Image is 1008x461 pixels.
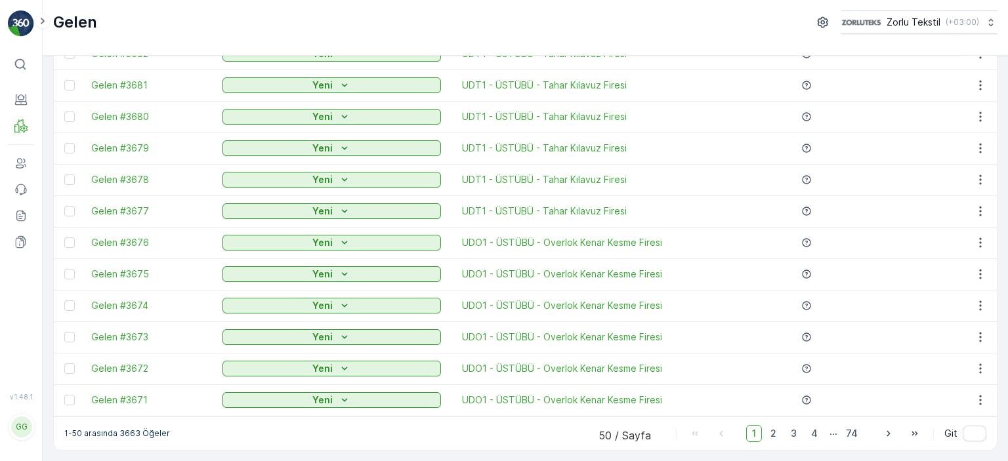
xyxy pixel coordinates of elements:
[462,268,662,281] a: UDO1 - ÜSTÜBÜ - Overlok Kenar Kesme Firesi
[944,427,957,440] span: Git
[64,237,75,248] div: Toggle Row Selected
[312,299,333,312] p: Yeni
[91,331,209,344] a: Gelen #3673
[11,416,32,437] div: GG
[312,142,333,155] p: Yeni
[462,331,662,344] a: UDO1 - ÜSTÜBÜ - Overlok Kenar Kesme Firesi
[64,428,170,439] p: 1-50 arasında 3663 Öğeler
[64,206,75,216] div: Toggle Row Selected
[11,280,61,291] span: Net Tutar :
[222,172,441,188] button: Yeni
[64,143,75,153] div: Toggle Row Selected
[64,332,75,342] div: Toggle Row Selected
[462,393,662,407] a: UDO1 - ÜSTÜBÜ - Overlok Kenar Kesme Firesi
[222,392,441,408] button: Yeni
[312,393,333,407] p: Yeni
[312,362,333,375] p: Yeni
[8,403,34,451] button: GG
[222,77,441,93] button: Yeni
[91,393,209,407] a: Gelen #3671
[312,236,333,249] p: Yeni
[462,205,627,218] a: UDT1 - ÜSTÜBÜ - Tahar Kılavuz Firesi
[312,268,333,281] p: Yeni
[462,79,627,92] a: UDT1 - ÜSTÜBÜ - Tahar Kılavuz Firesi
[91,268,209,281] a: Gelen #3675
[312,110,333,123] p: Yeni
[785,425,803,442] span: 3
[840,425,864,442] span: 74
[222,298,441,313] button: Yeni
[765,425,782,442] span: 2
[805,425,824,442] span: 4
[91,79,209,92] a: Gelen #3681
[91,362,209,375] a: Gelen #3672
[61,280,81,291] span: 0 kg
[462,299,662,312] a: UDO1 - ÜSTÜBÜ - Overlok Kenar Kesme Firesi
[312,173,333,186] p: Yeni
[312,331,333,344] p: Yeni
[58,237,77,248] span: 0 kg
[91,299,209,312] span: Gelen #3674
[64,80,75,90] div: Toggle Row Selected
[8,10,34,37] img: logo
[462,236,662,249] a: UDO1 - ÜSTÜBÜ - Overlok Kenar Kesme Firesi
[222,109,441,125] button: Yeni
[43,215,100,226] span: Gelen #3701
[462,362,662,375] a: UDO1 - ÜSTÜBÜ - Overlok Kenar Kesme Firesi
[887,16,940,29] p: Zorlu Tekstil
[946,17,979,28] p: ( +03:00 )
[312,205,333,218] p: Yeni
[91,236,209,249] a: Gelen #3676
[462,173,627,186] a: UDT1 - ÜSTÜBÜ - Tahar Kılavuz Firesi
[91,205,209,218] a: Gelen #3677
[841,15,881,30] img: 6-1-9-3_wQBzyll.png
[64,174,75,185] div: Toggle Row Selected
[91,173,209,186] a: Gelen #3678
[222,266,441,282] button: Yeni
[471,11,535,27] p: Gelen #3701
[11,258,83,270] span: Malzeme Türü :
[222,329,441,345] button: Yeni
[222,140,441,156] button: Yeni
[66,302,85,313] span: 0 kg
[222,235,441,251] button: Yeni
[829,425,837,442] p: ...
[91,142,209,155] a: Gelen #3679
[462,142,627,155] a: UDT1 - ÜSTÜBÜ - Tahar Kılavuz Firesi
[222,203,441,219] button: Yeni
[11,215,43,226] span: Name :
[64,363,75,374] div: Toggle Row Selected
[222,361,441,376] button: Yeni
[91,110,209,123] a: Gelen #3680
[841,10,997,34] button: Zorlu Tekstil(+03:00)
[746,425,762,442] span: 1
[83,258,329,270] span: UDP1 - ÜSTÜBÜ - Örgü Bobin Sonu/Hatalı sağma Firesi
[64,300,75,311] div: Toggle Row Selected
[312,79,333,92] p: Yeni
[64,111,75,122] div: Toggle Row Selected
[64,269,75,279] div: Toggle Row Selected
[11,237,58,248] span: İlk Ağırlık :
[53,12,97,33] p: Gelen
[462,110,627,123] a: UDT1 - ÜSTÜBÜ - Tahar Kılavuz Firesi
[8,393,34,401] span: v 1.48.1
